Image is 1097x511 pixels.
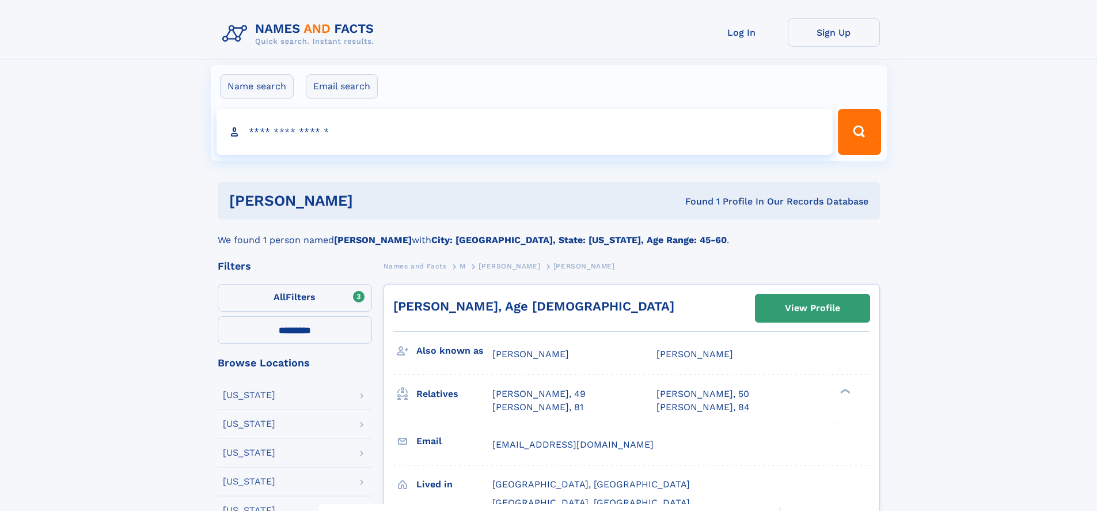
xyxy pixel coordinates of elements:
[384,259,447,273] a: Names and Facts
[217,109,833,155] input: search input
[492,401,583,414] a: [PERSON_NAME], 81
[223,448,275,457] div: [US_STATE]
[218,261,372,271] div: Filters
[479,262,540,270] span: [PERSON_NAME]
[274,292,286,302] span: All
[838,109,880,155] button: Search Button
[656,349,733,359] span: [PERSON_NAME]
[492,349,569,359] span: [PERSON_NAME]
[416,384,492,404] h3: Relatives
[223,477,275,486] div: [US_STATE]
[756,294,870,322] a: View Profile
[393,299,674,313] a: [PERSON_NAME], Age [DEMOGRAPHIC_DATA]
[837,388,851,395] div: ❯
[519,195,868,208] div: Found 1 Profile In Our Records Database
[431,234,727,245] b: City: [GEOGRAPHIC_DATA], State: [US_STATE], Age Range: 45-60
[492,497,690,508] span: [GEOGRAPHIC_DATA], [GEOGRAPHIC_DATA]
[416,475,492,494] h3: Lived in
[416,341,492,361] h3: Also known as
[656,401,750,414] a: [PERSON_NAME], 84
[229,194,519,208] h1: [PERSON_NAME]
[220,74,294,99] label: Name search
[785,295,840,321] div: View Profile
[492,479,690,490] span: [GEOGRAPHIC_DATA], [GEOGRAPHIC_DATA]
[223,419,275,429] div: [US_STATE]
[553,262,615,270] span: [PERSON_NAME]
[218,284,372,312] label: Filters
[416,431,492,451] h3: Email
[460,262,466,270] span: M
[492,439,654,450] span: [EMAIL_ADDRESS][DOMAIN_NAME]
[656,388,749,400] a: [PERSON_NAME], 50
[223,391,275,400] div: [US_STATE]
[788,18,880,47] a: Sign Up
[334,234,412,245] b: [PERSON_NAME]
[479,259,540,273] a: [PERSON_NAME]
[492,388,586,400] a: [PERSON_NAME], 49
[218,219,880,247] div: We found 1 person named with .
[218,358,372,368] div: Browse Locations
[460,259,466,273] a: M
[306,74,378,99] label: Email search
[218,18,384,50] img: Logo Names and Facts
[696,18,788,47] a: Log In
